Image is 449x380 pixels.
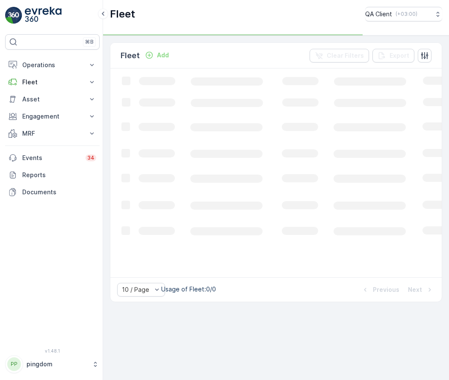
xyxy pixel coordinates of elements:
[5,74,100,91] button: Fleet
[5,7,22,24] img: logo
[22,129,83,138] p: MRF
[142,50,172,60] button: Add
[5,91,100,108] button: Asset
[22,78,83,86] p: Fleet
[407,285,435,295] button: Next
[110,7,135,21] p: Fleet
[121,50,140,62] p: Fleet
[87,154,95,161] p: 34
[5,355,100,373] button: PPpingdom
[365,7,442,21] button: QA Client(+03:00)
[22,112,83,121] p: Engagement
[310,49,369,62] button: Clear Filters
[27,360,88,368] p: pingdom
[5,348,100,353] span: v 1.48.1
[22,188,96,196] p: Documents
[390,51,409,60] p: Export
[5,56,100,74] button: Operations
[396,11,417,18] p: ( +03:00 )
[5,125,100,142] button: MRF
[157,51,169,59] p: Add
[22,61,83,69] p: Operations
[85,39,94,45] p: ⌘B
[372,49,414,62] button: Export
[22,95,83,104] p: Asset
[7,357,21,371] div: PP
[327,51,364,60] p: Clear Filters
[365,10,392,18] p: QA Client
[22,171,96,179] p: Reports
[22,154,80,162] p: Events
[5,184,100,201] a: Documents
[373,285,399,294] p: Previous
[5,166,100,184] a: Reports
[360,285,400,295] button: Previous
[408,285,422,294] p: Next
[161,285,216,294] p: Usage of Fleet : 0/0
[5,149,100,166] a: Events34
[25,7,62,24] img: logo_light-DOdMpM7g.png
[5,108,100,125] button: Engagement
